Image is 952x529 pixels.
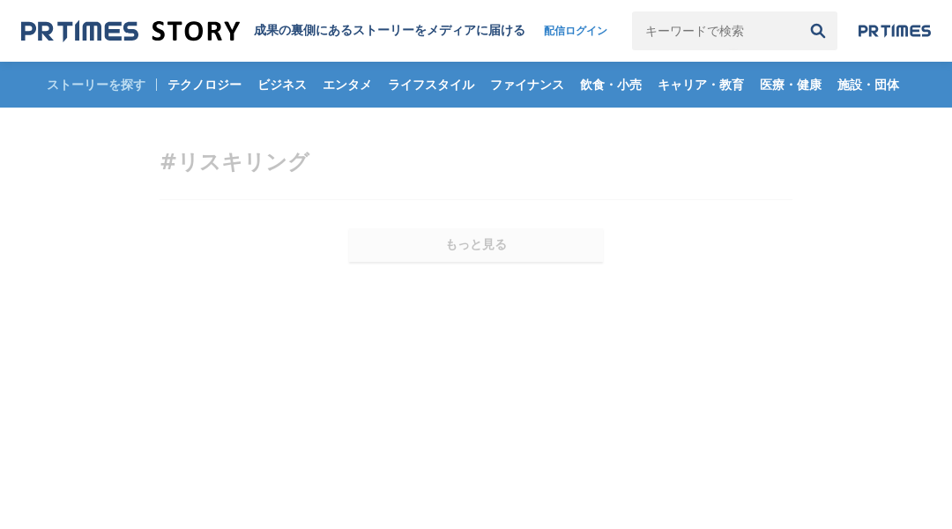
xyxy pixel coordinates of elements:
span: テクノロジー [160,77,249,93]
h1: 成果の裏側にあるストーリーをメディアに届ける [254,23,525,39]
a: 施設・団体 [830,62,906,108]
a: エンタメ [316,62,379,108]
span: ファイナンス [483,77,571,93]
a: ビジネス [250,62,314,108]
span: 医療・健康 [753,77,829,93]
a: 医療・健康 [753,62,829,108]
a: 飲食・小売 [573,62,649,108]
button: 検索 [799,11,837,50]
a: ファイナンス [483,62,571,108]
span: 飲食・小売 [573,77,649,93]
a: 成果の裏側にあるストーリーをメディアに届ける 成果の裏側にあるストーリーをメディアに届ける [21,19,525,43]
span: 施設・団体 [830,77,906,93]
span: ライフスタイル [381,77,481,93]
input: キーワードで検索 [632,11,799,50]
a: キャリア・教育 [651,62,751,108]
span: キャリア・教育 [651,77,751,93]
a: ライフスタイル [381,62,481,108]
span: エンタメ [316,77,379,93]
a: テクノロジー [160,62,249,108]
img: 成果の裏側にあるストーリーをメディアに届ける [21,19,240,43]
span: ビジネス [250,77,314,93]
img: prtimes [859,24,931,38]
a: 配信ログイン [526,11,625,50]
